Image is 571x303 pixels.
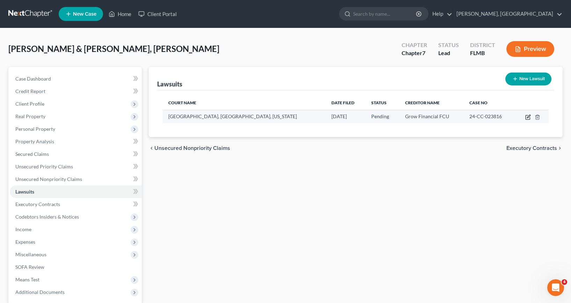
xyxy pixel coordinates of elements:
a: [PERSON_NAME], [GEOGRAPHIC_DATA] [453,8,562,20]
div: District [470,41,495,49]
button: Executory Contracts chevron_right [506,145,563,151]
span: 4 [562,279,567,285]
span: Pending [371,113,389,119]
span: Real Property [15,113,45,119]
span: 7 [422,50,425,56]
span: Case No [469,100,488,105]
span: Means Test [15,277,39,282]
a: Credit Report [10,85,142,98]
div: Status [438,41,459,49]
div: FLMB [470,49,495,57]
span: Miscellaneous [15,251,46,257]
button: chevron_left Unsecured Nonpriority Claims [149,145,230,151]
i: chevron_right [557,145,563,151]
span: Unsecured Nonpriority Claims [15,176,82,182]
span: Date Filed [331,100,354,105]
span: Codebtors Insiders & Notices [15,214,79,220]
span: Court Name [168,100,196,105]
div: Chapter [402,49,427,57]
span: Credit Report [15,88,45,94]
button: New Lawsuit [505,73,551,85]
span: Client Profile [15,101,44,107]
span: Secured Claims [15,151,49,157]
div: Chapter [402,41,427,49]
i: chevron_left [149,145,154,151]
div: Lead [438,49,459,57]
span: Grow Financial FCU [405,113,449,119]
span: Executory Contracts [15,201,60,207]
a: Unsecured Nonpriority Claims [10,173,142,185]
a: Property Analysis [10,135,142,148]
span: Property Analysis [15,138,54,144]
span: Creditor Name [405,100,440,105]
a: Client Portal [135,8,180,20]
span: Personal Property [15,126,55,132]
span: Lawsuits [15,189,34,195]
span: Unsecured Priority Claims [15,164,73,169]
span: Executory Contracts [506,145,557,151]
span: 24-CC-023816 [469,113,502,119]
a: Case Dashboard [10,73,142,85]
span: [GEOGRAPHIC_DATA], [GEOGRAPHIC_DATA], [US_STATE] [168,113,297,119]
a: Help [429,8,452,20]
a: Executory Contracts [10,198,142,211]
span: Status [371,100,387,105]
span: Income [15,226,31,232]
span: New Case [73,12,96,17]
a: SOFA Review [10,261,142,273]
a: Home [105,8,135,20]
iframe: Intercom live chat [547,279,564,296]
span: Expenses [15,239,35,245]
a: Secured Claims [10,148,142,160]
span: [DATE] [331,113,347,119]
span: [PERSON_NAME] & [PERSON_NAME], [PERSON_NAME] [8,44,219,54]
span: Case Dashboard [15,76,51,82]
button: Preview [506,41,554,57]
input: Search by name... [353,7,417,20]
span: Additional Documents [15,289,65,295]
span: SOFA Review [15,264,44,270]
a: Unsecured Priority Claims [10,160,142,173]
span: Unsecured Nonpriority Claims [154,145,230,151]
div: Lawsuits [157,80,182,88]
a: Lawsuits [10,185,142,198]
